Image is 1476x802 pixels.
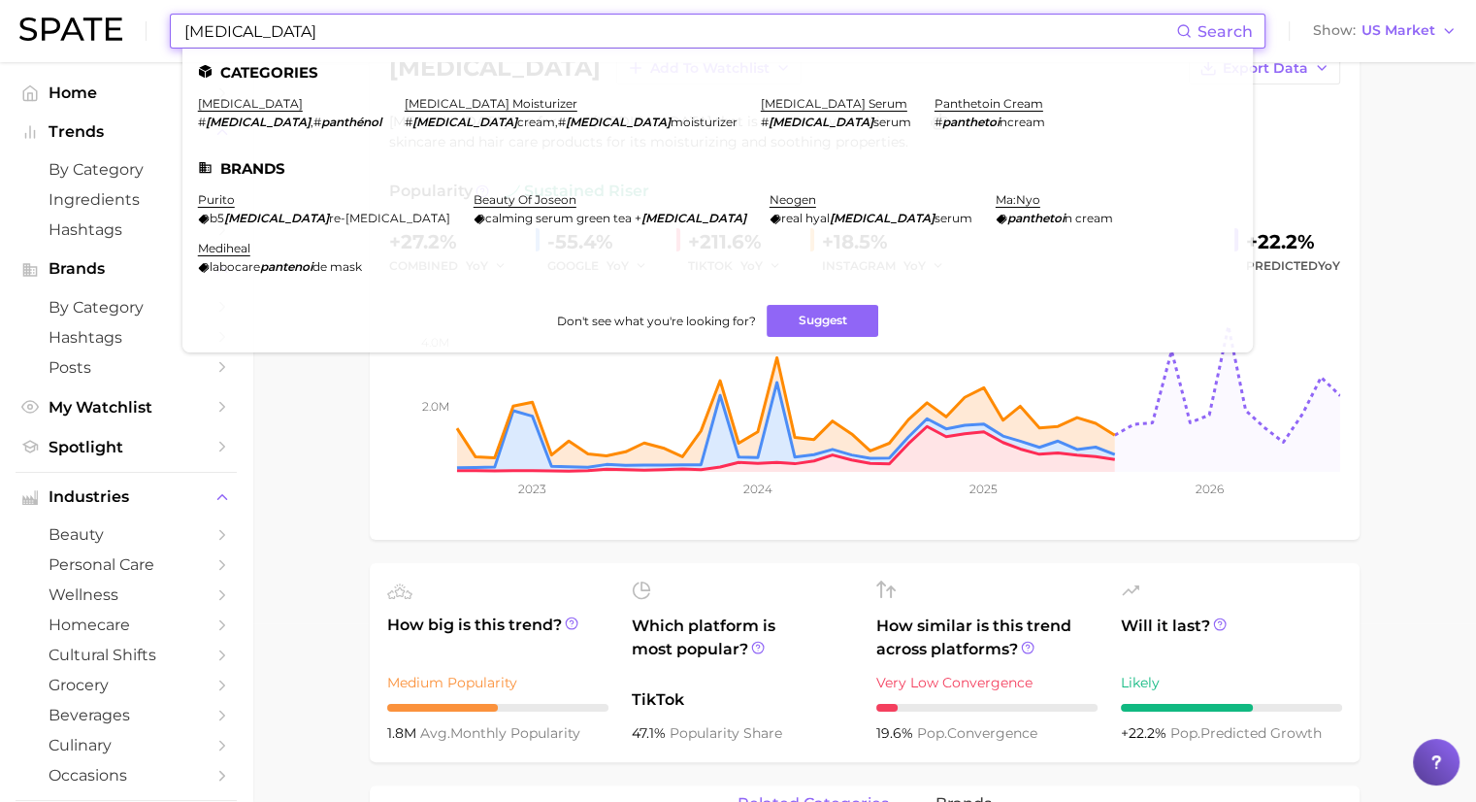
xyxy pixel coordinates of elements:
[632,724,670,742] span: 47.1%
[312,259,362,274] span: de mask
[420,724,450,742] abbr: average
[1121,671,1342,694] div: Likely
[632,688,853,712] span: TikTok
[206,115,311,129] em: [MEDICAL_DATA]
[16,184,237,215] a: Ingredients
[1170,724,1200,742] abbr: popularity index
[761,96,907,111] a: [MEDICAL_DATA] serum
[224,211,329,225] em: [MEDICAL_DATA]
[313,115,321,129] span: #
[16,640,237,670] a: cultural shifts
[742,482,771,496] tspan: 2024
[16,392,237,422] a: My Watchlist
[935,211,972,225] span: serum
[16,254,237,284] button: Brands
[781,211,830,225] span: real hyal
[49,358,204,377] span: Posts
[830,211,935,225] em: [MEDICAL_DATA]
[321,115,381,129] em: panthénol
[198,96,303,111] a: [MEDICAL_DATA]
[16,154,237,184] a: by Category
[16,292,237,322] a: by Category
[405,96,577,111] a: [MEDICAL_DATA] moisturizer
[558,115,566,129] span: #
[917,724,1037,742] span: convergence
[1000,115,1045,129] span: ncream
[935,115,942,129] span: #
[942,115,1000,129] em: panthetoi
[49,766,204,785] span: occasions
[49,84,204,102] span: Home
[198,160,1237,177] li: Brands
[16,483,237,512] button: Industries
[198,115,206,129] span: #
[1007,211,1065,225] em: panthetoi
[49,438,204,456] span: Spotlight
[1197,22,1253,41] span: Search
[16,117,237,147] button: Trends
[16,215,237,245] a: Hashtags
[198,115,381,129] div: ,
[182,15,1176,48] input: Search here for a brand, industry, or ingredient
[1065,211,1113,225] span: n cream
[671,115,738,129] span: moisturizer
[770,192,816,207] a: neogen
[260,259,312,274] em: pantenoi
[16,760,237,790] a: occasions
[49,328,204,347] span: Hashtags
[420,724,580,742] span: monthly popularity
[1318,258,1340,273] span: YoY
[1313,25,1356,36] span: Show
[16,519,237,550] a: beauty
[16,352,237,383] a: Posts
[49,123,204,141] span: Trends
[876,704,1098,712] div: 1 / 10
[566,115,671,129] em: [MEDICAL_DATA]
[210,259,260,274] span: labocare
[1121,615,1342,661] span: Will it last?
[1246,226,1340,257] div: +22.2%
[49,220,204,239] span: Hashtags
[49,298,204,317] span: by Category
[198,64,1237,81] li: Categories
[16,580,237,610] a: wellness
[876,615,1098,661] span: How similar is this trend across platforms?
[49,525,204,544] span: beauty
[16,730,237,760] a: culinary
[1189,51,1340,84] button: Export Data
[412,115,517,129] em: [MEDICAL_DATA]
[1121,724,1170,742] span: +22.2%
[387,724,420,742] span: 1.8m
[485,211,641,225] span: calming serum green tea +
[632,615,853,679] span: Which platform is most popular?
[969,482,998,496] tspan: 2025
[16,700,237,730] a: beverages
[49,585,204,604] span: wellness
[49,736,204,754] span: culinary
[49,646,204,664] span: cultural shifts
[16,670,237,700] a: grocery
[16,432,237,462] a: Spotlight
[1121,704,1342,712] div: 6 / 10
[1195,482,1223,496] tspan: 2026
[49,616,204,634] span: homecare
[670,724,782,742] span: popularity share
[49,398,204,417] span: My Watchlist
[16,550,237,580] a: personal care
[873,115,911,129] span: serum
[387,614,608,661] span: How big is this trend?
[1223,60,1308,77] span: Export Data
[387,671,608,694] div: Medium Popularity
[198,241,250,255] a: mediheal
[761,115,769,129] span: #
[474,192,576,207] a: beauty of joseon
[518,482,546,496] tspan: 2023
[876,671,1098,694] div: Very Low Convergence
[49,160,204,179] span: by Category
[16,610,237,640] a: homecare
[49,260,204,278] span: Brands
[49,555,204,574] span: personal care
[16,78,237,108] a: Home
[1308,18,1461,44] button: ShowUS Market
[210,211,224,225] span: b5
